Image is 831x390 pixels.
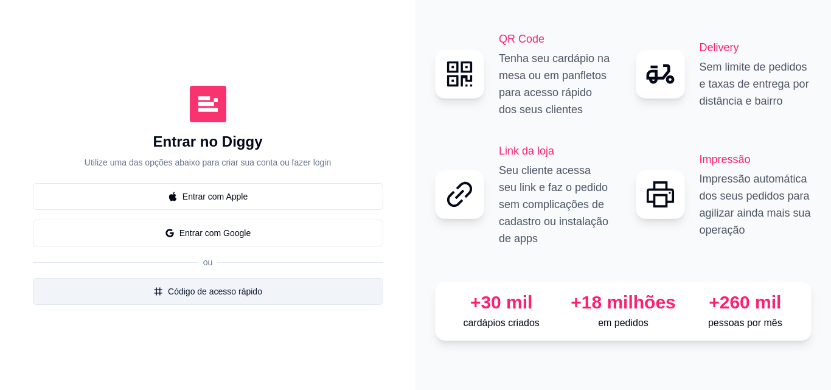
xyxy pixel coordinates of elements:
p: Utilize uma das opções abaixo para criar sua conta ou fazer login [85,156,331,169]
h2: Impressão [700,151,812,168]
p: Seu cliente acessa seu link e faz o pedido sem complicações de cadastro ou instalação de apps [499,162,611,247]
img: Diggy [190,86,226,122]
span: google [165,228,175,238]
span: ou [198,257,218,267]
h1: Entrar no Diggy [153,132,262,151]
p: Tenha seu cardápio na mesa ou em panfletos para acesso rápido dos seus clientes [499,50,611,118]
p: cardápios criados [445,316,557,330]
h2: Link da loja [499,142,611,159]
button: appleEntrar com Apple [33,183,383,210]
button: googleEntrar com Google [33,220,383,246]
p: Impressão automática dos seus pedidos para agilizar ainda mais sua operação [700,170,812,239]
h2: QR Code [499,30,611,47]
div: +30 mil [445,291,557,313]
h2: Delivery [700,39,812,56]
div: +260 mil [689,291,801,313]
span: number [153,287,163,296]
p: pessoas por mês [689,316,801,330]
button: numberCódigo de acesso rápido [33,278,383,305]
p: em pedidos [567,316,679,330]
span: apple [168,192,178,201]
p: Sem limite de pedidos e taxas de entrega por distância e bairro [700,58,812,110]
div: +18 milhões [567,291,679,313]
